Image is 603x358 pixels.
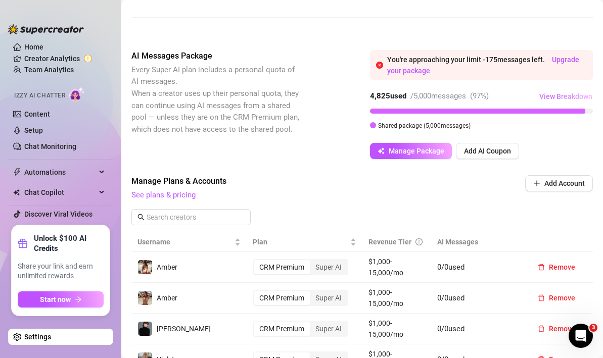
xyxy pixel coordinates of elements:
[131,50,301,62] span: AI Messages Package
[569,324,593,348] iframe: Intercom live chat
[387,54,587,76] div: You're approaching your limit - 175 messages left.
[14,91,65,100] span: Izzy AI Chatter
[131,175,456,187] span: Manage Plans & Accounts
[437,263,465,272] span: 0 / 0 used
[362,283,432,314] td: $1,000-15,000/mo
[13,168,21,176] span: thunderbolt
[370,143,452,159] button: Manage Package
[131,65,299,134] span: Every Super AI plan includes a personal quota of AI messages. When a creator uses up their person...
[254,260,310,274] div: CRM Premium
[24,43,43,51] a: Home
[24,164,96,180] span: Automations
[387,56,579,75] a: Upgrade your package
[69,87,85,101] img: AI Chatter
[253,321,348,337] div: segmented control
[24,50,105,67] a: Creator Analytics exclamation-circle
[544,179,585,187] span: Add Account
[549,325,575,333] span: Remove
[310,322,347,336] div: Super AI
[310,291,347,305] div: Super AI
[539,88,593,105] button: View Breakdown
[254,291,310,305] div: CRM Premium
[131,190,196,199] a: See plans & pricing
[538,325,545,332] span: delete
[533,180,540,187] span: plus
[470,91,489,100] span: ( 97 %)
[362,314,432,344] td: $1,000-15,000/mo
[370,91,406,100] strong: 4,825 used
[415,238,423,245] span: info-circle
[525,175,593,191] button: Add Account
[389,147,444,155] span: Manage Package
[75,296,82,303] span: arrow-right
[157,263,177,271] span: Amber
[310,260,347,274] div: Super AI
[157,294,177,302] span: Amber
[539,92,592,100] span: View Breakdown
[138,291,152,305] img: Amber
[368,238,411,246] span: Revenue Tier
[538,264,545,271] span: delete
[410,91,466,100] span: / 5,000 messages
[157,325,211,333] span: [PERSON_NAME]
[530,259,583,275] button: Remove
[18,291,104,308] button: Start nowarrow-right
[24,333,51,341] a: Settings
[18,238,28,248] span: gift
[138,322,152,336] img: Camille
[24,184,96,200] span: Chat Copilot
[34,233,104,253] strong: Unlock $100 AI Credits
[378,122,471,129] span: Shared package ( 5,000 messages)
[138,260,152,274] img: Amber
[18,262,104,281] span: Share your link and earn unlimited rewards
[253,290,348,306] div: segmented control
[376,62,383,69] span: close-circle
[253,236,348,247] span: Plan
[437,324,465,333] span: 0 / 0 used
[253,259,348,275] div: segmented control
[431,232,524,252] th: AI Messages
[137,236,233,247] span: Username
[589,324,597,332] span: 3
[530,321,583,337] button: Remove
[13,189,20,196] img: Chat Copilot
[254,322,310,336] div: CRM Premium
[362,252,432,283] td: $1,000-15,000/mo
[24,66,74,74] a: Team Analytics
[24,126,43,134] a: Setup
[464,147,511,155] span: Add AI Coupon
[24,142,76,150] a: Chat Monitoring
[8,24,84,34] img: logo-BBDzfeDw.svg
[24,110,50,118] a: Content
[456,143,519,159] button: Add AI Coupon
[147,212,237,223] input: Search creators
[530,290,583,306] button: Remove
[131,232,247,252] th: Username
[24,210,92,218] a: Discover Viral Videos
[437,293,465,302] span: 0 / 0 used
[549,294,575,302] span: Remove
[40,295,71,303] span: Start now
[549,263,575,271] span: Remove
[538,294,545,301] span: delete
[247,232,362,252] th: Plan
[137,214,145,221] span: search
